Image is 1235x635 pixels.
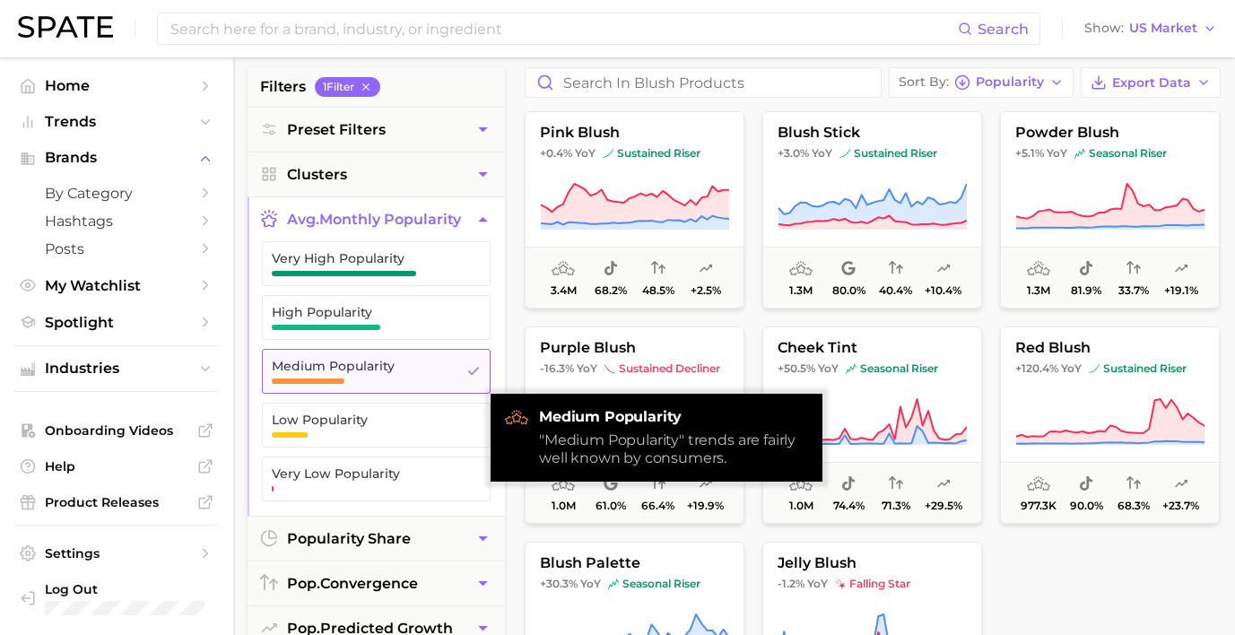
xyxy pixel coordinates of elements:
div: "Medium Popularity" trends are fairly well known by consumers. [539,431,808,467]
span: Preset Filters [287,121,386,138]
span: Help [45,458,188,474]
span: average monthly popularity: Medium Popularity [552,474,575,495]
button: purple blush-16.3% YoYsustained declinersustained decliner1.0m61.0%66.4%+19.9% [525,326,744,524]
img: sustained riser [603,148,613,159]
button: Industries [14,355,219,382]
img: sustained riser [839,148,850,159]
span: popularity predicted growth: Likely [936,258,951,280]
span: +5.1% [1015,146,1044,160]
span: popularity share: Google [841,258,856,280]
span: blush stick [763,125,981,141]
span: YoY [1047,146,1067,161]
span: Settings [45,545,188,561]
button: cheek tint+50.5% YoYseasonal riserseasonal riser1.0m74.4%71.3%+29.5% [762,326,982,524]
span: red blush [1001,340,1219,356]
span: popularity share: TikTok [1079,258,1093,280]
span: +3.0% [778,146,809,160]
span: +23.7% [1162,500,1199,512]
span: Home [45,77,188,94]
span: jelly blush [763,555,981,571]
a: Home [14,72,219,100]
span: 81.9% [1071,284,1101,297]
span: Industries [45,361,188,377]
a: Help [14,453,219,480]
span: 33.7% [1118,284,1149,297]
span: 1.3m [1027,284,1050,297]
span: YoY [818,361,839,376]
img: seasonal riser [608,578,619,589]
span: Export Data [1112,75,1191,91]
span: +0.4% [540,146,572,160]
span: popularity predicted growth: Likely [1174,474,1188,495]
span: purple blush [526,340,744,356]
a: Hashtags [14,207,219,235]
a: My Watchlist [14,272,219,300]
span: popularity convergence: Medium Convergence [889,258,903,280]
span: popularity share: TikTok [604,258,618,280]
img: sustained decliner [604,363,615,374]
span: powder blush [1001,125,1219,141]
span: average monthly popularity: Medium Popularity [1027,258,1050,280]
span: High Popularity [272,305,452,319]
span: 40.4% [879,284,912,297]
span: 68.2% [595,284,627,297]
span: Product Releases [45,494,188,510]
span: 74.4% [833,500,865,512]
button: Clusters [248,152,505,196]
img: falling star [835,578,846,589]
input: Search here for a brand, industry, or ingredient [169,13,958,44]
button: blush stick+3.0% YoYsustained risersustained riser1.3m80.0%40.4%+10.4% [762,111,982,309]
span: filters [260,76,306,98]
span: -1.2% [778,577,804,590]
span: popularity convergence: High Convergence [889,474,903,495]
span: popularity convergence: Low Convergence [1126,258,1141,280]
span: 80.0% [832,284,865,297]
span: 61.0% [596,500,626,512]
a: Product Releases [14,489,219,516]
span: Hashtags [45,213,188,230]
span: +29.5% [925,500,962,512]
button: avg.monthly popularity [248,197,505,241]
span: +50.5% [778,361,815,375]
span: Posts [45,240,188,257]
img: seasonal riser [1074,148,1085,159]
span: My Watchlist [45,277,188,294]
span: YoY [575,146,596,161]
span: falling star [835,577,910,591]
span: popularity predicted growth: Likely [936,474,951,495]
button: ShowUS Market [1080,17,1222,40]
span: Log Out [45,581,204,597]
span: seasonal riser [1074,146,1167,161]
span: +120.4% [1015,361,1058,375]
span: Onboarding Videos [45,422,188,439]
span: popularity predicted growth: Uncertain [699,474,713,495]
span: 71.3% [882,500,910,512]
img: sustained riser [1089,363,1100,374]
span: sustained riser [1089,361,1187,376]
a: Spotlight [14,309,219,336]
span: popularity share [287,530,411,547]
span: 48.5% [642,284,674,297]
button: Brands [14,144,219,171]
span: Very High Popularity [272,251,452,265]
span: 1.0m [789,500,813,512]
span: Show [1084,23,1124,33]
span: Clusters [287,166,347,183]
button: pop.convergence [248,561,505,605]
span: popularity convergence: High Convergence [1126,474,1141,495]
span: by Category [45,185,188,202]
button: 1Filter [315,77,380,97]
span: average monthly popularity: Medium Popularity [552,258,575,280]
span: Very Low Popularity [272,466,452,481]
button: Trends [14,109,219,135]
a: Settings [14,540,219,567]
span: -16.3% [540,361,574,375]
span: popularity convergence: High Convergence [651,474,665,495]
button: Export Data [1081,67,1221,98]
a: Onboarding Videos [14,417,219,444]
span: Spotlight [45,314,188,331]
span: 68.3% [1118,500,1150,512]
span: popularity share: TikTok [841,474,856,495]
span: +2.5% [691,284,721,297]
span: 1.3m [789,284,813,297]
